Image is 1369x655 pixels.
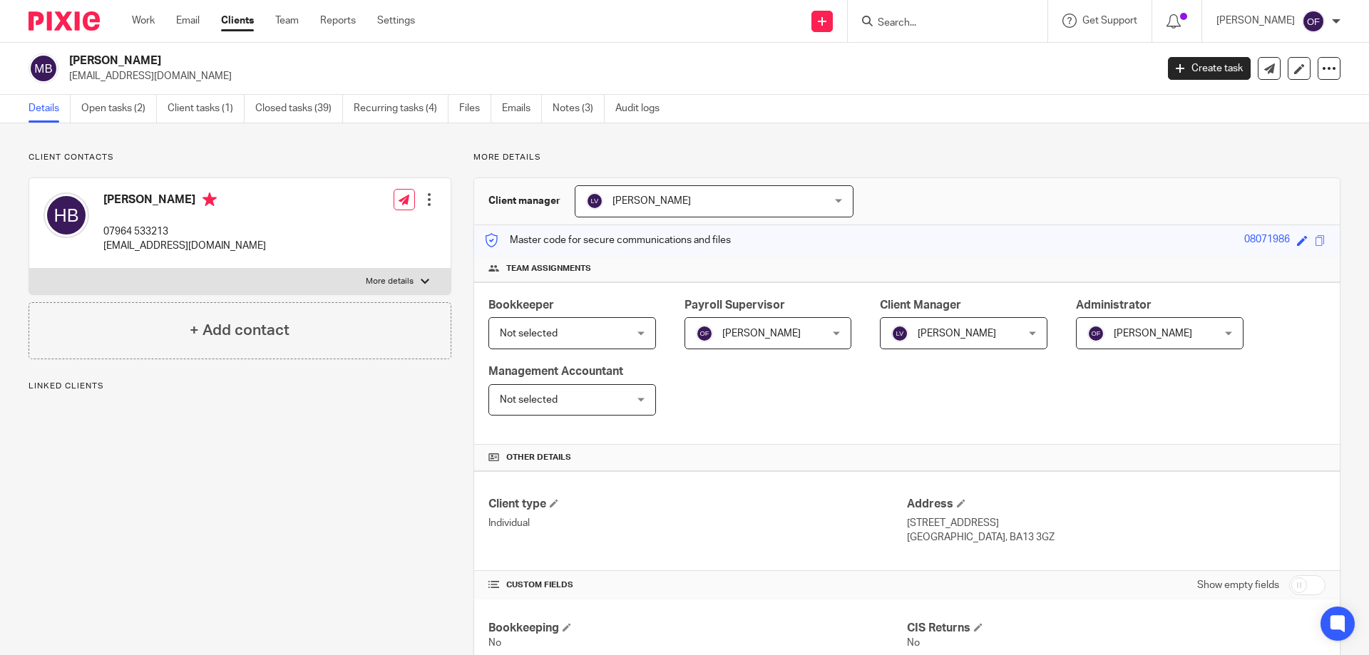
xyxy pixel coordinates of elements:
[103,225,266,239] p: 07964 533213
[586,192,603,210] img: svg%3E
[132,14,155,28] a: Work
[202,192,217,207] i: Primary
[29,53,58,83] img: svg%3E
[103,192,266,210] h4: [PERSON_NAME]
[221,14,254,28] a: Clients
[29,11,100,31] img: Pixie
[488,497,907,512] h4: Client type
[29,152,451,163] p: Client contacts
[488,516,907,530] p: Individual
[29,95,71,123] a: Details
[696,325,713,342] img: svg%3E
[168,95,245,123] a: Client tasks (1)
[320,14,356,28] a: Reports
[366,276,414,287] p: More details
[488,299,554,311] span: Bookkeeper
[615,95,670,123] a: Audit logs
[485,233,731,247] p: Master code for secure communications and files
[1197,578,1279,592] label: Show empty fields
[488,366,623,377] span: Management Accountant
[176,14,200,28] a: Email
[1114,329,1192,339] span: [PERSON_NAME]
[473,152,1340,163] p: More details
[43,192,89,238] img: svg%3E
[1216,14,1295,28] p: [PERSON_NAME]
[500,329,558,339] span: Not selected
[459,95,491,123] a: Files
[876,17,1005,30] input: Search
[354,95,448,123] a: Recurring tasks (4)
[81,95,157,123] a: Open tasks (2)
[488,621,907,636] h4: Bookkeeping
[488,579,907,591] h4: CUSTOM FIELDS
[29,381,451,392] p: Linked clients
[1244,232,1290,249] div: 08071986
[488,638,501,648] span: No
[377,14,415,28] a: Settings
[500,395,558,405] span: Not selected
[880,299,961,311] span: Client Manager
[506,263,591,274] span: Team assignments
[907,530,1326,545] p: [GEOGRAPHIC_DATA], BA13 3GZ
[502,95,542,123] a: Emails
[1076,299,1152,311] span: Administrator
[255,95,343,123] a: Closed tasks (39)
[190,319,289,341] h4: + Add contact
[69,69,1147,83] p: [EMAIL_ADDRESS][DOMAIN_NAME]
[907,516,1326,530] p: [STREET_ADDRESS]
[907,497,1326,512] h4: Address
[684,299,785,311] span: Payroll Supervisor
[891,325,908,342] img: svg%3E
[275,14,299,28] a: Team
[907,638,920,648] span: No
[553,95,605,123] a: Notes (3)
[1087,325,1104,342] img: svg%3E
[1168,57,1251,80] a: Create task
[488,194,560,208] h3: Client manager
[1302,10,1325,33] img: svg%3E
[612,196,691,206] span: [PERSON_NAME]
[103,239,266,253] p: [EMAIL_ADDRESS][DOMAIN_NAME]
[722,329,801,339] span: [PERSON_NAME]
[918,329,996,339] span: [PERSON_NAME]
[506,452,571,463] span: Other details
[69,53,931,68] h2: [PERSON_NAME]
[907,621,1326,636] h4: CIS Returns
[1082,16,1137,26] span: Get Support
